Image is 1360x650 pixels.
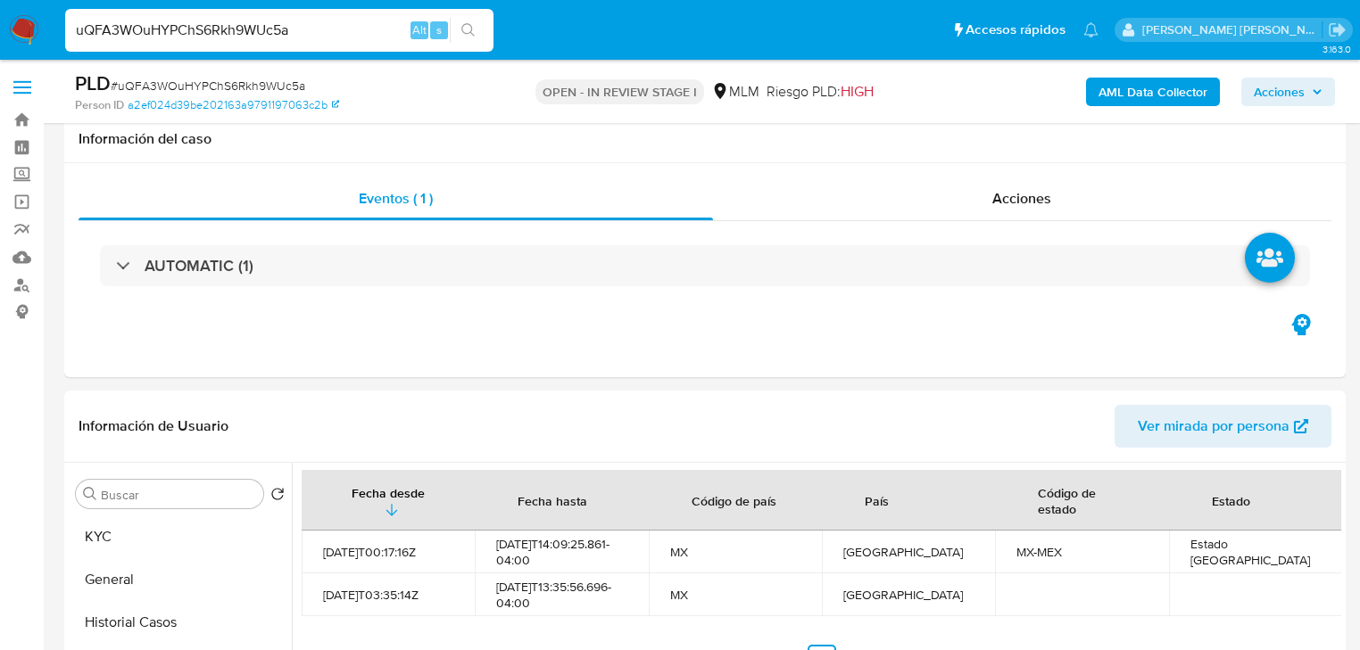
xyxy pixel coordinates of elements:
button: Fecha desde [323,471,453,530]
p: michelleangelica.rodriguez@mercadolibre.com.mx [1142,21,1323,38]
h1: Información de Usuario [79,417,228,435]
div: [DATE]T03:35:14Z [323,587,453,603]
h1: Información del caso [79,130,1331,148]
span: Eventos ( 1 ) [359,188,433,209]
button: Buscar [83,487,97,501]
div: Estado [GEOGRAPHIC_DATA] [1190,536,1321,568]
span: s [436,21,442,38]
div: MX [670,544,800,560]
span: HIGH [841,81,874,102]
div: MX [670,587,800,603]
input: Buscar usuario o caso... [65,19,493,42]
div: Fecha hasta [496,479,609,522]
div: [DATE]T00:17:16Z [323,544,453,560]
b: Person ID [75,97,124,113]
p: OPEN - IN REVIEW STAGE I [535,79,704,104]
button: Historial Casos [69,601,292,644]
span: Accesos rápidos [966,21,1066,39]
div: Código de estado [1016,471,1147,530]
span: Ver mirada por persona [1138,405,1290,448]
span: Alt [412,21,427,38]
div: País [843,479,910,522]
div: [DATE]T14:09:25.861-04:00 [496,536,626,568]
div: [DATE]T13:35:56.696-04:00 [496,579,626,611]
h3: AUTOMATIC (1) [145,256,253,276]
span: Riesgo PLD: [767,82,874,102]
a: Notificaciones [1083,22,1099,37]
div: MX-MEX [1016,544,1147,560]
div: [GEOGRAPHIC_DATA] [843,587,974,603]
div: MLM [711,82,759,102]
span: # uQFA3WOuHYPChS6Rkh9WUc5a [111,77,305,95]
button: AML Data Collector [1086,78,1220,106]
a: Salir [1328,21,1347,39]
span: Acciones [992,188,1051,209]
span: Acciones [1254,78,1305,106]
div: [GEOGRAPHIC_DATA] [843,544,974,560]
button: KYC [69,515,292,558]
input: Buscar [101,487,256,503]
button: Acciones [1241,78,1335,106]
div: AUTOMATIC (1) [100,245,1310,286]
b: AML Data Collector [1099,78,1207,106]
a: a2ef024d39be202163a9791197063c2b [128,97,339,113]
button: Ver mirada por persona [1115,405,1331,448]
b: PLD [75,69,111,97]
button: General [69,558,292,601]
button: search-icon [450,18,486,43]
div: Código de país [670,479,798,522]
button: Volver al orden por defecto [270,487,285,506]
div: Estado [1190,479,1272,522]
